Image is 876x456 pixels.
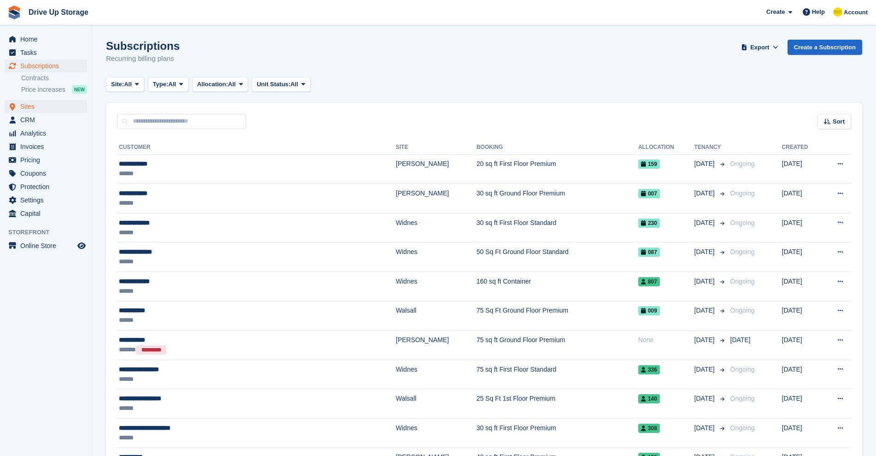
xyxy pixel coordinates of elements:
[638,365,660,374] span: 336
[638,424,660,433] span: 308
[72,85,87,94] div: NEW
[20,46,76,59] span: Tasks
[5,33,87,46] a: menu
[730,219,755,226] span: Ongoing
[396,389,476,419] td: Walsall
[476,140,638,155] th: Booking
[5,46,87,59] a: menu
[20,180,76,193] span: Protection
[396,140,476,155] th: Site
[694,423,717,433] span: [DATE]
[111,80,124,89] span: Site:
[76,240,87,251] a: Preview store
[740,40,780,55] button: Export
[782,331,822,360] td: [DATE]
[396,419,476,448] td: Widnes
[197,80,228,89] span: Allocation:
[117,140,396,155] th: Customer
[476,389,638,419] td: 25 Sq Ft 1st Floor Premium
[694,159,717,169] span: [DATE]
[396,360,476,389] td: Widnes
[5,140,87,153] a: menu
[148,77,188,92] button: Type: All
[396,184,476,213] td: [PERSON_NAME]
[257,80,290,89] span: Unit Status:
[638,140,694,155] th: Allocation
[20,100,76,113] span: Sites
[20,207,76,220] span: Capital
[782,360,822,389] td: [DATE]
[20,140,76,153] span: Invoices
[396,154,476,184] td: [PERSON_NAME]
[788,40,862,55] a: Create a Subscription
[476,154,638,184] td: 20 sq ft First Floor Premium
[476,360,638,389] td: 75 sq ft First Floor Standard
[252,77,310,92] button: Unit Status: All
[290,80,298,89] span: All
[20,239,76,252] span: Online Store
[396,272,476,302] td: Widnes
[168,80,176,89] span: All
[476,184,638,213] td: 30 sq ft Ground Floor Premium
[5,239,87,252] a: menu
[106,53,180,64] p: Recurring billing plans
[5,194,87,207] a: menu
[638,189,660,198] span: 007
[730,190,755,197] span: Ongoing
[766,7,785,17] span: Create
[833,117,845,126] span: Sort
[694,218,717,228] span: [DATE]
[25,5,92,20] a: Drive Up Storage
[730,395,755,402] span: Ongoing
[782,213,822,243] td: [DATE]
[20,167,76,180] span: Coupons
[106,40,180,52] h1: Subscriptions
[192,77,248,92] button: Allocation: All
[21,84,87,95] a: Price increases NEW
[5,59,87,72] a: menu
[5,207,87,220] a: menu
[730,307,755,314] span: Ongoing
[20,33,76,46] span: Home
[730,160,755,167] span: Ongoing
[476,243,638,272] td: 50 Sq Ft Ground Floor Standard
[8,228,92,237] span: Storefront
[694,189,717,198] span: [DATE]
[396,243,476,272] td: Widnes
[782,389,822,419] td: [DATE]
[694,394,717,403] span: [DATE]
[5,127,87,140] a: menu
[396,301,476,331] td: Walsall
[228,80,236,89] span: All
[694,335,717,345] span: [DATE]
[782,243,822,272] td: [DATE]
[476,301,638,331] td: 75 Sq Ft Ground Floor Premium
[782,301,822,331] td: [DATE]
[5,180,87,193] a: menu
[730,278,755,285] span: Ongoing
[750,43,769,52] span: Export
[5,113,87,126] a: menu
[638,394,660,403] span: 140
[5,154,87,166] a: menu
[730,366,755,373] span: Ongoing
[638,160,660,169] span: 159
[812,7,825,17] span: Help
[782,272,822,302] td: [DATE]
[730,424,755,432] span: Ongoing
[694,277,717,286] span: [DATE]
[638,219,660,228] span: 230
[20,59,76,72] span: Subscriptions
[5,167,87,180] a: menu
[782,154,822,184] td: [DATE]
[638,335,694,345] div: None
[833,7,842,17] img: Crispin Vitoria
[20,113,76,126] span: CRM
[782,419,822,448] td: [DATE]
[5,100,87,113] a: menu
[694,140,727,155] th: Tenancy
[396,331,476,360] td: [PERSON_NAME]
[153,80,169,89] span: Type:
[730,248,755,255] span: Ongoing
[694,306,717,315] span: [DATE]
